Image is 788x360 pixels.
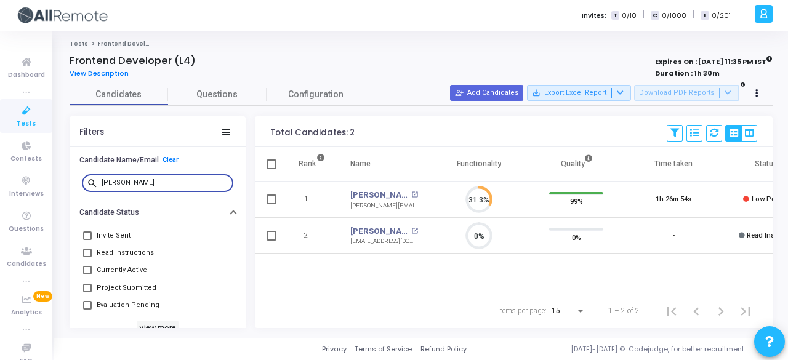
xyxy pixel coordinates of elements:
span: T [611,11,619,20]
button: Candidate Name/EmailClear [70,150,246,169]
strong: Expires On : [DATE] 11:35 PM IST [655,54,773,67]
div: Total Candidates: 2 [270,128,355,138]
span: Contests [10,154,42,164]
a: [PERSON_NAME] [350,225,408,238]
a: [PERSON_NAME] [350,189,408,201]
button: Next page [709,298,733,323]
span: Invite Sent [97,228,131,243]
div: Name [350,157,371,170]
span: Evaluation Pending [97,298,159,313]
span: Frontend Developer (L4) [98,40,174,47]
mat-icon: open_in_new [411,228,418,234]
span: I [701,11,709,20]
div: Time taken [654,157,693,170]
mat-icon: search [87,177,102,188]
span: | [693,9,694,22]
div: [EMAIL_ADDRESS][DOMAIN_NAME] [350,237,418,246]
span: | [643,9,645,22]
span: Questions [168,88,267,101]
div: View Options [725,125,757,142]
th: Rank [286,147,338,182]
div: - [672,231,675,241]
label: Invites: [582,10,606,21]
span: Tests [17,119,36,129]
span: 0/201 [712,10,731,21]
button: Previous page [684,298,709,323]
mat-icon: open_in_new [411,191,418,198]
span: Candidates [7,259,46,270]
td: 2 [286,218,338,254]
th: Quality [528,147,625,182]
mat-select: Items per page: [552,307,586,316]
span: Configuration [288,88,344,101]
span: Candidates [70,88,168,101]
h6: Candidate Name/Email [79,156,159,165]
h4: Frontend Developer (L4) [70,55,196,67]
button: Download PDF Reports [634,85,739,101]
h6: View more [137,321,179,334]
img: logo [15,3,108,28]
span: Interviews [9,189,44,199]
a: View Description [70,70,138,78]
span: 0/10 [622,10,637,21]
h6: Candidate Status [79,208,139,217]
nav: breadcrumb [70,40,773,48]
span: Questions [9,224,44,234]
span: 15 [552,306,560,315]
span: 0/1000 [662,10,686,21]
a: Refund Policy [420,344,467,354]
mat-icon: person_add_alt [455,89,464,97]
th: Functionality [430,147,528,182]
div: Filters [79,127,104,137]
button: Candidate Status [70,203,246,222]
div: [DATE]-[DATE] © Codejudge, for better recruitment. [467,344,773,354]
button: Export Excel Report [527,85,631,101]
a: Tests [70,40,88,47]
span: Dashboard [8,70,45,81]
div: 1h 26m 54s [656,194,691,205]
span: 0% [572,231,581,243]
span: View Description [70,68,129,78]
button: Add Candidates [450,85,523,101]
mat-icon: save_alt [532,89,541,97]
input: Search... [102,179,228,186]
a: Privacy [322,344,347,354]
span: New [33,291,52,302]
strong: Duration : 1h 30m [655,68,720,78]
span: Project Submitted [97,281,156,295]
div: [PERSON_NAME][EMAIL_ADDRESS][DOMAIN_NAME] [350,201,418,210]
button: First page [659,298,684,323]
button: Last page [733,298,758,323]
div: 1 – 2 of 2 [608,305,640,316]
a: Clear [163,156,179,164]
span: Read Instructions [97,246,154,260]
a: Terms of Service [355,344,412,354]
td: 1 [286,182,338,218]
span: Analytics [11,308,42,318]
div: Items per page: [498,305,547,316]
span: 99% [570,195,583,207]
span: C [651,11,659,20]
span: Currently Active [97,263,147,278]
